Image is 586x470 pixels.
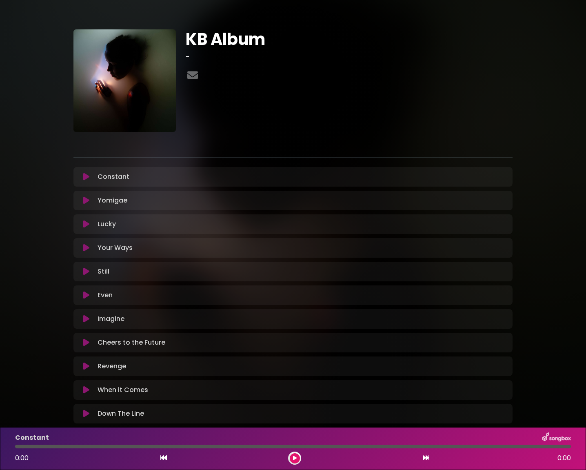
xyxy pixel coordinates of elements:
[98,267,109,276] p: Still
[73,29,176,132] img: fZk0VLFDRN27I90BNW7q
[98,409,144,419] p: Down The Line
[98,172,129,182] p: Constant
[557,453,571,463] span: 0:00
[98,338,165,347] p: Cheers to the Future
[98,385,148,395] p: When it Comes
[186,52,513,61] h3: -
[15,433,49,443] p: Constant
[98,314,124,324] p: Imagine
[186,29,513,49] h1: KB Album
[98,243,133,253] p: Your Ways
[98,290,113,300] p: Even
[98,219,116,229] p: Lucky
[15,453,29,463] span: 0:00
[542,432,571,443] img: songbox-logo-white.png
[98,196,127,205] p: Yomigae
[98,361,126,371] p: Revenge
